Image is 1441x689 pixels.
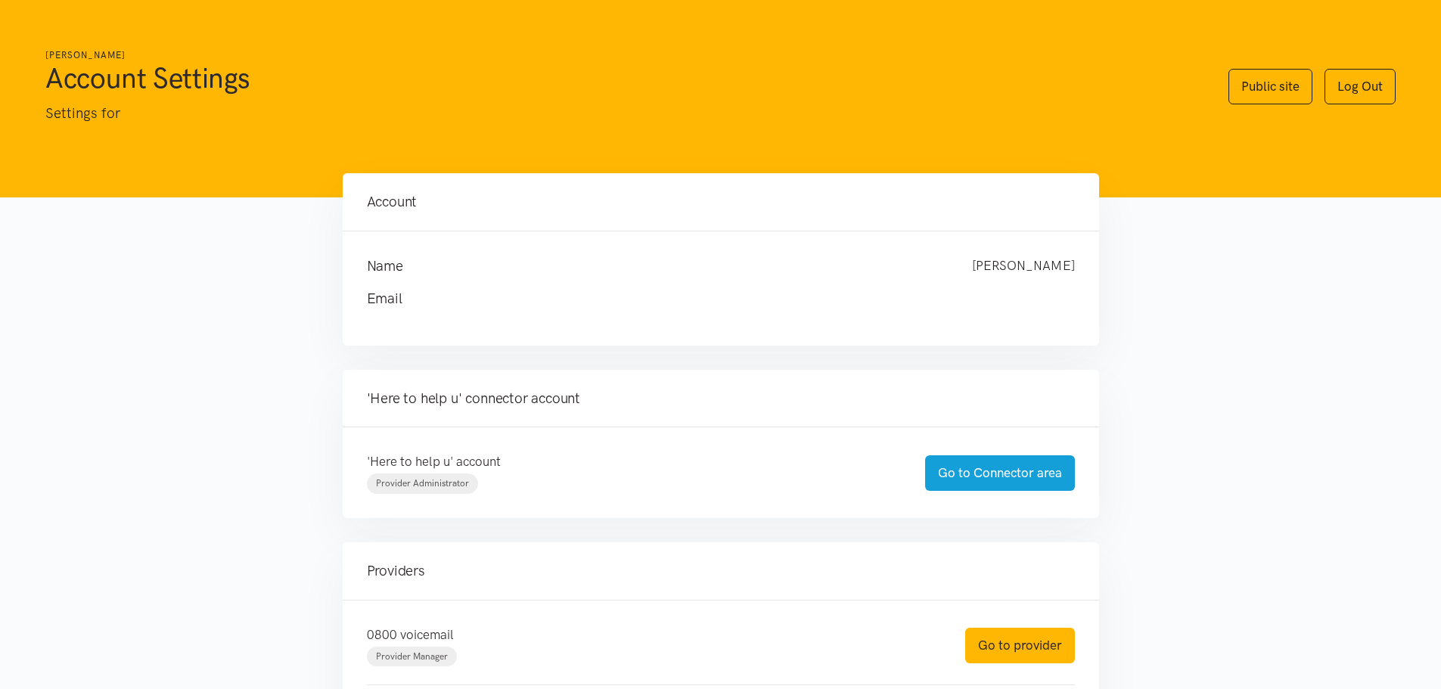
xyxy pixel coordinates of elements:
a: Go to provider [965,628,1075,663]
h1: Account Settings [45,60,1198,96]
a: Go to Connector area [925,455,1075,491]
span: Provider Manager [376,651,448,662]
p: 0800 voicemail [367,625,935,645]
div: [PERSON_NAME] [957,256,1090,277]
h6: [PERSON_NAME] [45,48,1198,63]
h4: Name [367,256,942,277]
a: Public site [1228,69,1312,104]
h4: Email [367,288,1045,309]
span: Provider Administrator [376,478,469,489]
h4: Providers [367,560,1075,582]
p: Settings for [45,102,1198,125]
h4: 'Here to help u' connector account [367,388,1075,409]
p: 'Here to help u' account [367,452,895,472]
h4: Account [367,191,1075,213]
a: Log Out [1325,69,1396,104]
